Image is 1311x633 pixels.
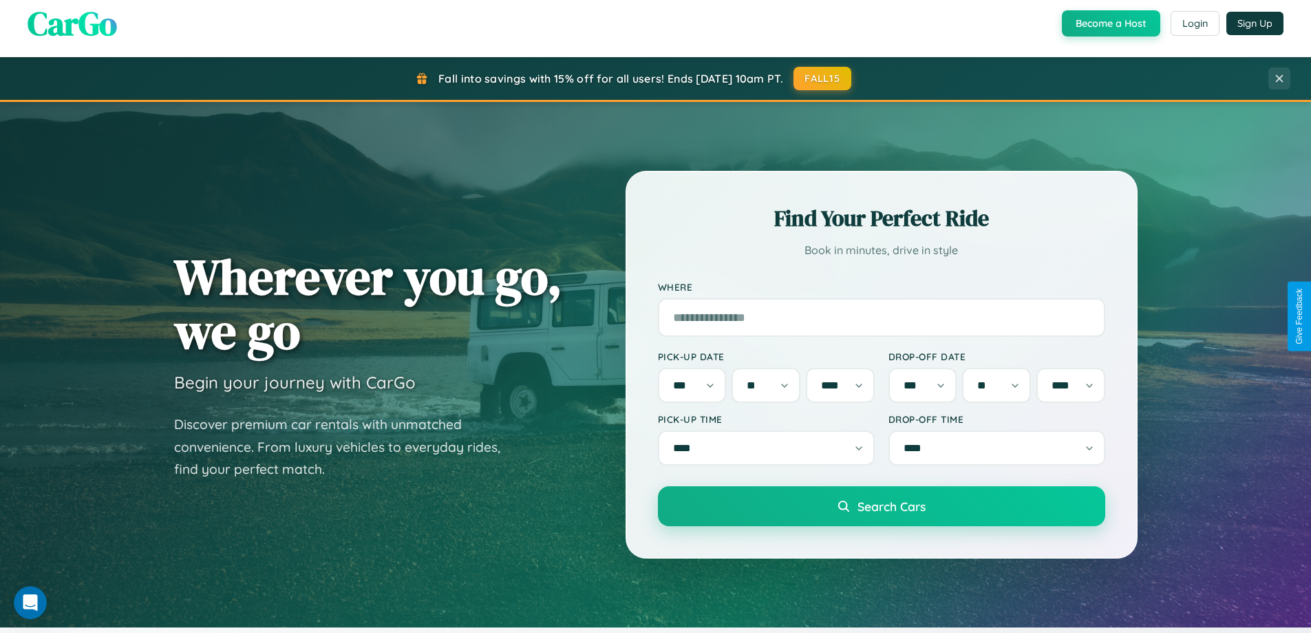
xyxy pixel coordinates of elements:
label: Where [658,281,1105,293]
button: FALL15 [793,67,851,90]
label: Drop-off Time [888,413,1105,425]
h3: Begin your journey with CarGo [174,372,416,393]
div: Give Feedback [1294,289,1304,344]
button: Login [1171,11,1219,36]
p: Book in minutes, drive in style [658,240,1105,260]
label: Drop-off Date [888,351,1105,362]
span: Search Cars [857,499,926,514]
h1: Wherever you go, we go [174,249,562,358]
iframe: Intercom live chat [14,586,47,619]
button: Search Cars [658,486,1105,526]
h2: Find Your Perfect Ride [658,203,1105,234]
label: Pick-up Time [658,413,875,425]
label: Pick-up Date [658,351,875,362]
span: Fall into savings with 15% off for all users! Ends [DATE] 10am PT. [438,72,783,85]
p: Discover premium car rentals with unmatched convenience. From luxury vehicles to everyday rides, ... [174,413,518,481]
button: Become a Host [1062,10,1160,37]
button: Sign Up [1226,12,1283,35]
span: CarGo [28,1,117,46]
